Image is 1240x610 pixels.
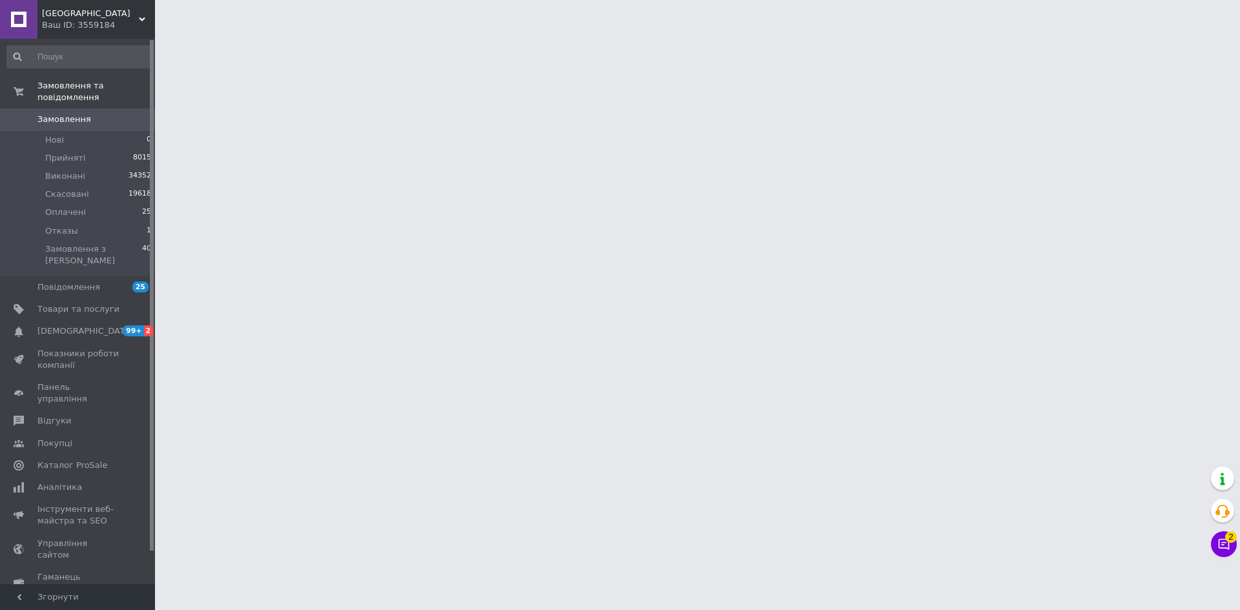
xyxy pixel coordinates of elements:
[37,114,91,125] span: Замовлення
[129,188,151,200] span: 19618
[45,134,64,146] span: Нові
[147,225,151,237] span: 1
[142,207,151,218] span: 25
[147,134,151,146] span: 0
[37,482,82,493] span: Аналітика
[6,45,152,68] input: Пошук
[45,152,85,164] span: Прийняті
[37,571,119,595] span: Гаманець компанії
[37,415,71,427] span: Відгуки
[132,281,149,292] span: 25
[37,281,100,293] span: Повідомлення
[133,152,151,164] span: 8015
[37,325,133,337] span: [DEMOGRAPHIC_DATA]
[1211,531,1237,557] button: Чат з покупцем2
[1225,531,1237,543] span: 2
[142,243,151,267] span: 40
[37,503,119,527] span: Інструменти веб-майстра та SEO
[37,80,155,103] span: Замовлення та повідомлення
[42,8,139,19] span: Black street
[37,538,119,561] span: Управління сайтом
[37,348,119,371] span: Показники роботи компанії
[129,170,151,182] span: 34352
[45,188,89,200] span: Скасовані
[144,325,154,336] span: 2
[123,325,144,336] span: 99+
[45,243,142,267] span: Замовлення з [PERSON_NAME]
[42,19,155,31] div: Ваш ID: 3559184
[37,460,107,471] span: Каталог ProSale
[45,170,85,182] span: Виконані
[37,438,72,449] span: Покупці
[37,381,119,405] span: Панель управління
[37,303,119,315] span: Товари та послуги
[45,207,86,218] span: Оплачені
[45,225,78,237] span: Отказы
